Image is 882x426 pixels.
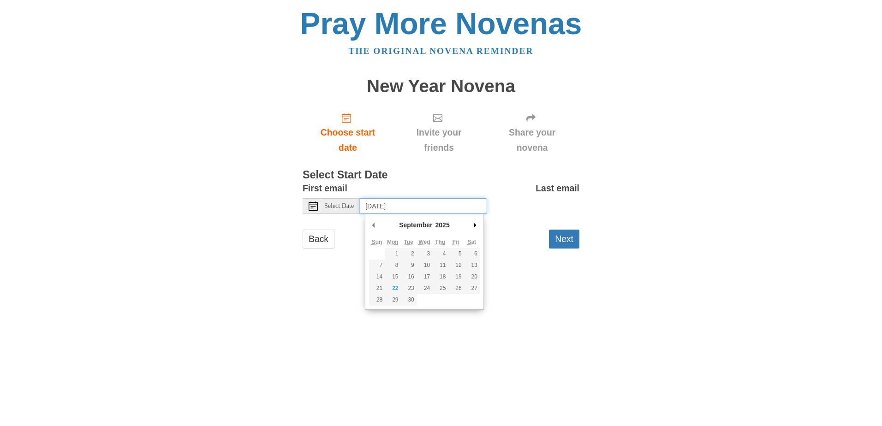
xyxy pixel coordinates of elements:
button: 13 [464,260,480,271]
button: 18 [432,271,448,283]
a: Pray More Novenas [300,6,582,41]
button: 20 [464,271,480,283]
abbr: Monday [387,239,399,245]
button: 12 [448,260,464,271]
div: Click "Next" to confirm your start date first. [485,105,579,160]
div: September [398,218,434,232]
button: 21 [369,283,385,294]
label: Last email [536,181,579,196]
button: 22 [385,283,400,294]
button: 5 [448,248,464,260]
span: Invite your friends [402,125,476,155]
button: 15 [385,271,400,283]
span: Select Date [324,203,354,209]
button: 8 [385,260,400,271]
a: The original novena reminder [349,46,534,56]
button: 16 [401,271,417,283]
button: 14 [369,271,385,283]
label: First email [303,181,347,196]
button: 3 [417,248,432,260]
button: 23 [401,283,417,294]
button: 27 [464,283,480,294]
button: 1 [385,248,400,260]
div: Click "Next" to confirm your start date first. [393,105,485,160]
abbr: Wednesday [418,239,430,245]
h1: New Year Novena [303,77,579,96]
button: 30 [401,294,417,306]
button: Next [549,230,579,248]
abbr: Friday [453,239,459,245]
button: 26 [448,283,464,294]
button: 11 [432,260,448,271]
abbr: Saturday [467,239,476,245]
button: 10 [417,260,432,271]
button: 17 [417,271,432,283]
button: 25 [432,283,448,294]
div: 2025 [434,218,451,232]
span: Share your novena [494,125,570,155]
button: 28 [369,294,385,306]
abbr: Sunday [372,239,382,245]
button: 9 [401,260,417,271]
button: 19 [448,271,464,283]
button: 4 [432,248,448,260]
h3: Select Start Date [303,169,579,181]
a: Back [303,230,334,248]
button: Next Month [471,218,480,232]
button: 2 [401,248,417,260]
button: 29 [385,294,400,306]
abbr: Tuesday [404,239,413,245]
input: Use the arrow keys to pick a date [360,198,487,214]
abbr: Thursday [435,239,445,245]
button: Previous Month [369,218,378,232]
span: Choose start date [312,125,384,155]
button: 6 [464,248,480,260]
a: Choose start date [303,105,393,160]
button: 24 [417,283,432,294]
button: 7 [369,260,385,271]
